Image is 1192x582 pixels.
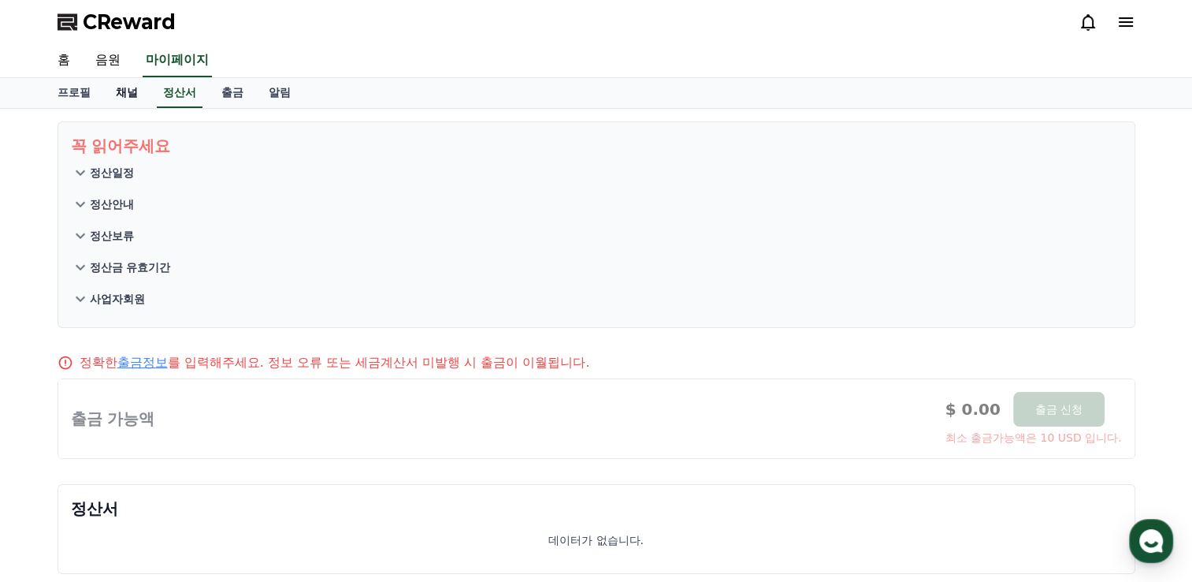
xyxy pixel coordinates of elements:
button: 사업자회원 [71,283,1122,315]
a: 음원 [83,44,133,77]
a: 알림 [256,78,303,108]
p: 정산서 [71,498,1122,520]
a: 채널 [103,78,150,108]
a: 정산서 [157,78,202,108]
p: 정확한 를 입력해주세요. 정보 오류 또는 세금계산서 미발행 시 출금이 이월됩니다. [80,353,590,372]
button: 정산일정 [71,157,1122,188]
span: CReward [83,9,176,35]
span: 홈 [50,475,59,487]
button: 정산안내 [71,188,1122,220]
a: 설정 [203,451,303,491]
p: 꼭 읽어주세요 [71,135,1122,157]
p: 정산금 유효기간 [90,259,171,275]
a: 홈 [5,451,104,491]
span: 설정 [243,475,262,487]
p: 정산보류 [90,228,134,244]
button: 정산금 유효기간 [71,252,1122,283]
button: 정산보류 [71,220,1122,252]
p: 사업자회원 [90,291,145,307]
p: 데이터가 없습니다. [548,532,644,548]
a: CReward [58,9,176,35]
span: 대화 [144,476,163,488]
a: 출금 [209,78,256,108]
a: 출금정보 [117,355,168,370]
a: 대화 [104,451,203,491]
a: 마이페이지 [143,44,212,77]
a: 홈 [45,44,83,77]
a: 프로필 [45,78,103,108]
p: 정산안내 [90,196,134,212]
p: 정산일정 [90,165,134,181]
